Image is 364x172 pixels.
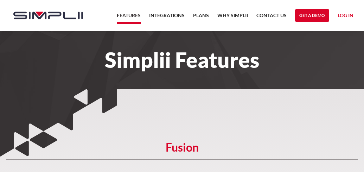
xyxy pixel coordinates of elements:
a: Log in [338,11,353,22]
a: Integrations [149,11,185,24]
a: Get a Demo [295,9,329,22]
img: Simplii [13,12,83,19]
a: Plans [193,11,209,24]
a: Contact US [256,11,287,24]
h5: Fusion [6,144,358,160]
h1: Simplii Features [6,52,358,68]
a: Features [117,11,141,24]
a: Why Simplii [217,11,248,24]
